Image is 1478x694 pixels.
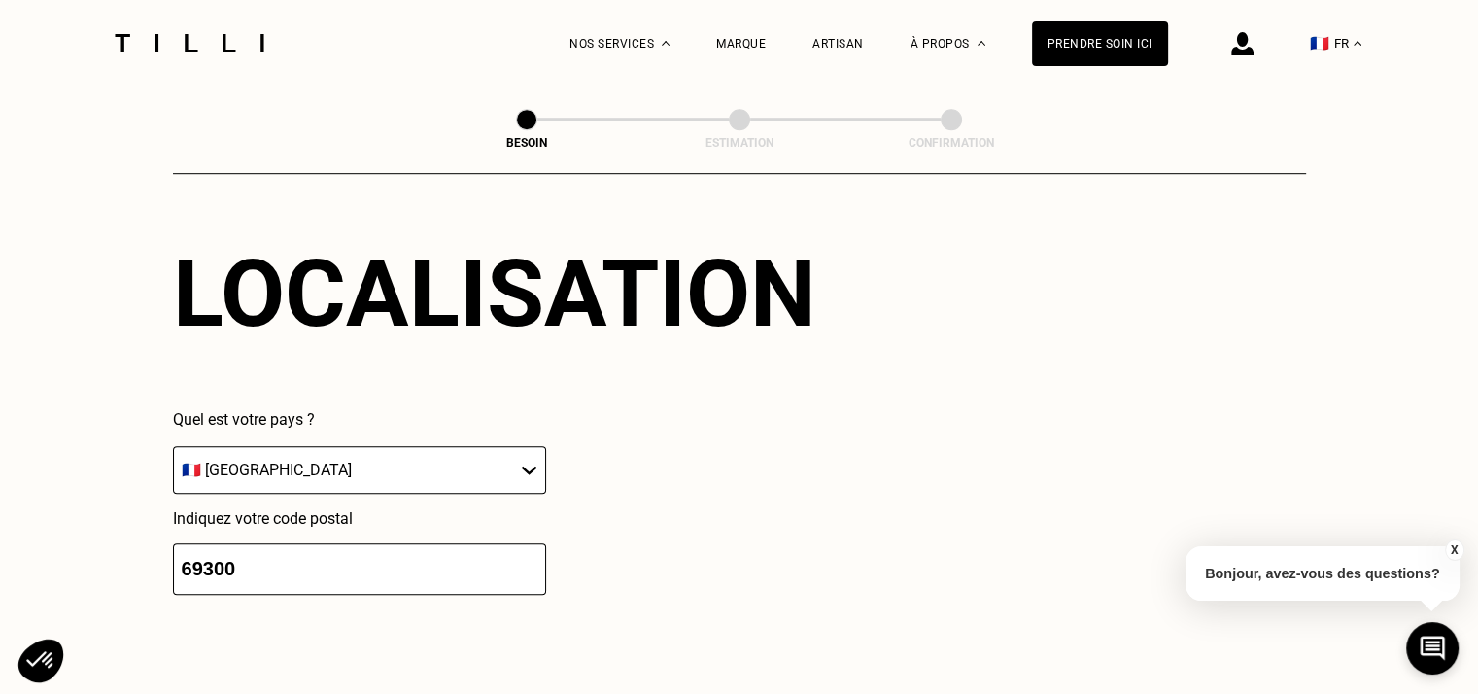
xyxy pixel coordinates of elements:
[812,37,864,51] a: Artisan
[1444,539,1463,561] button: X
[854,136,1048,150] div: Confirmation
[108,34,271,52] img: Logo du service de couturière Tilli
[173,410,546,429] p: Quel est votre pays ?
[173,509,546,528] p: Indiquez votre code postal
[1310,34,1329,52] span: 🇫🇷
[173,543,546,595] input: 75001 or 69008
[430,136,624,150] div: Besoin
[1231,32,1254,55] img: icône connexion
[1186,546,1460,601] p: Bonjour, avez-vous des questions?
[1032,21,1168,66] a: Prendre soin ici
[1354,41,1361,46] img: menu déroulant
[642,136,837,150] div: Estimation
[716,37,766,51] a: Marque
[978,41,985,46] img: Menu déroulant à propos
[173,239,816,348] div: Localisation
[662,41,670,46] img: Menu déroulant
